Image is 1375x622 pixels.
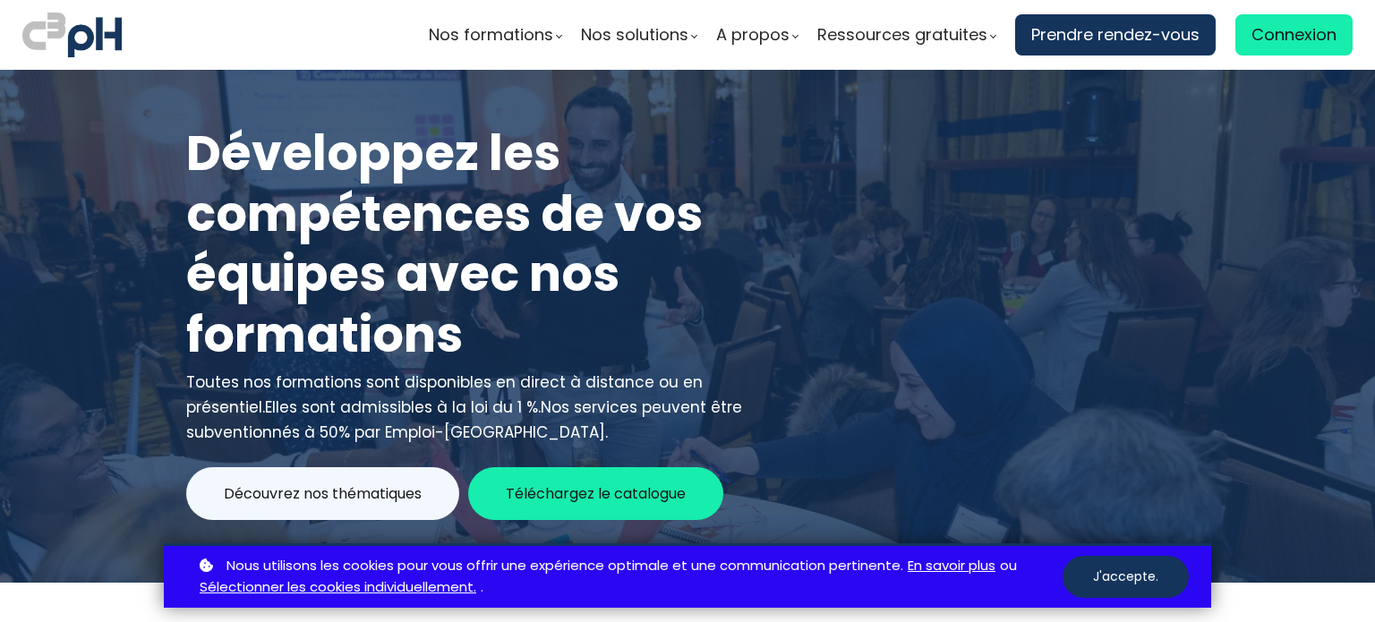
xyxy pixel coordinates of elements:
[506,482,686,505] span: Téléchargez le catalogue
[186,467,459,520] button: Découvrez nos thématiques
[1031,21,1200,48] span: Prendre rendez-vous
[1235,14,1353,55] a: Connexion
[817,21,987,48] span: Ressources gratuites
[1251,21,1337,48] span: Connexion
[1063,556,1189,598] button: J'accepte.
[581,21,688,48] span: Nos solutions
[22,9,122,61] img: logo C3PH
[200,576,476,599] a: Sélectionner les cookies individuellement.
[468,467,723,520] button: Téléchargez le catalogue
[429,21,553,48] span: Nos formations
[226,555,903,577] span: Nous utilisons les cookies pour vous offrir une expérience optimale et une communication pertinente.
[1015,14,1216,55] a: Prendre rendez-vous
[265,396,541,418] span: Elles sont admissibles à la loi du 1 %.
[224,482,422,505] span: Découvrez nos thématiques
[186,370,746,445] div: Toutes nos formations sont disponibles en direct à distance ou en présentiel.
[908,555,995,577] a: En savoir plus
[186,124,746,365] h1: Développez les compétences de vos équipes avec nos formations
[195,555,1063,600] p: ou .
[716,21,790,48] span: A propos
